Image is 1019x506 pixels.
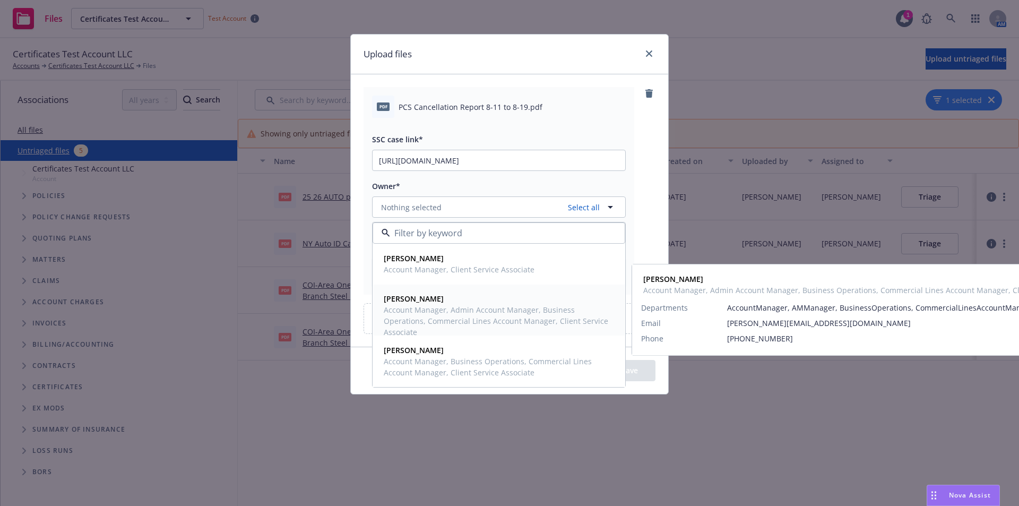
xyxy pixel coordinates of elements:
[372,134,423,144] span: SSC case link*
[384,345,444,355] strong: [PERSON_NAME]
[384,253,444,263] strong: [PERSON_NAME]
[390,227,603,239] input: Filter by keyword
[364,303,655,334] div: Upload files
[643,274,703,284] strong: [PERSON_NAME]
[373,150,625,170] input: Copy ssc case link here...
[927,485,940,505] div: Drag to move
[384,356,612,378] span: Account Manager, Business Operations, Commercial Lines Account Manager, Client Service Associate
[384,264,534,275] span: Account Manager, Client Service Associate
[364,47,412,61] h1: Upload files
[927,485,1000,506] button: Nova Assist
[949,491,991,500] span: Nova Assist
[381,202,442,213] span: Nothing selected
[384,304,612,338] span: Account Manager, Admin Account Manager, Business Operations, Commercial Lines Account Manager, Cl...
[377,102,390,110] span: pdf
[372,181,400,191] span: Owner*
[641,302,688,313] span: Departments
[641,333,663,344] span: Phone
[641,318,661,329] span: Email
[372,196,626,218] button: Nothing selectedSelect all
[643,47,655,60] a: close
[399,101,542,113] span: PCS Cancellation Report 8-11 to 8-19.pdf
[564,202,600,213] a: Select all
[384,294,444,304] strong: [PERSON_NAME]
[643,87,655,100] a: remove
